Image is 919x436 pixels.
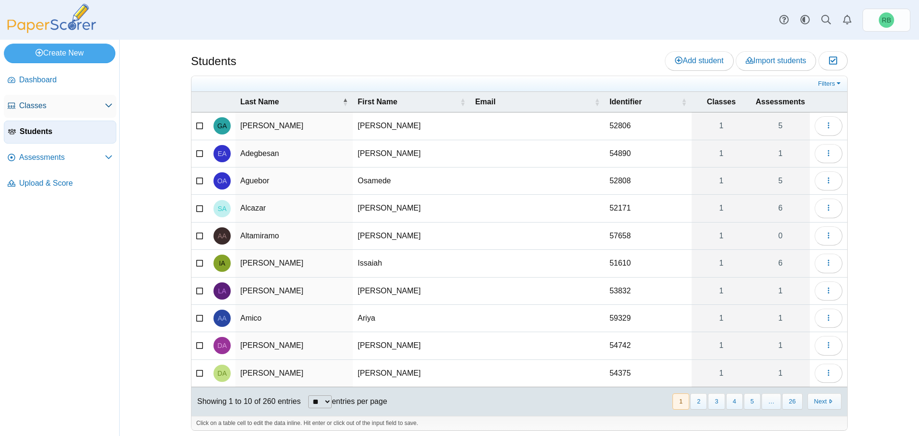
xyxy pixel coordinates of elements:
[605,140,692,168] td: 54890
[863,9,910,32] a: Robert Bartz
[353,360,470,387] td: [PERSON_NAME]
[751,195,810,222] a: 6
[681,97,687,107] span: Identifier : Activate to sort
[235,250,353,277] td: [PERSON_NAME]
[353,250,470,277] td: Issaiah
[744,393,761,409] button: 5
[332,397,387,405] label: entries per page
[353,278,470,305] td: [PERSON_NAME]
[235,112,353,140] td: [PERSON_NAME]
[605,195,692,222] td: 52171
[235,168,353,195] td: Aguebor
[358,97,458,107] span: First Name
[191,387,301,416] div: Showing 1 to 10 of 260 entries
[235,332,353,359] td: [PERSON_NAME]
[605,223,692,250] td: 57658
[235,360,353,387] td: [PERSON_NAME]
[4,172,116,195] a: Upload & Score
[191,53,236,69] h1: Students
[672,393,689,409] button: 1
[605,278,692,305] td: 53832
[690,393,707,409] button: 2
[605,250,692,277] td: 51610
[4,121,116,144] a: Students
[692,112,751,139] a: 1
[594,97,600,107] span: Email : Activate to sort
[20,126,112,137] span: Students
[191,416,847,430] div: Click on a table cell to edit the data inline. Hit enter or click out of the input field to save.
[217,342,226,349] span: Dario Anaya
[235,223,353,250] td: Altamiramo
[605,168,692,195] td: 52808
[762,393,781,409] span: …
[696,97,746,107] span: Classes
[751,112,810,139] a: 5
[837,10,858,31] a: Alerts
[605,305,692,332] td: 59329
[218,315,227,322] span: Ariya Amico
[4,69,116,92] a: Dashboard
[4,95,116,118] a: Classes
[879,12,894,28] span: Robert Bartz
[217,123,227,129] span: George Acevedo
[692,305,751,332] a: 1
[218,150,227,157] span: Esther Adegbesan
[353,332,470,359] td: [PERSON_NAME]
[218,233,227,239] span: Adriana Altamiramo
[217,178,227,184] span: Osamede Aguebor
[217,370,226,377] span: Derrow Andres
[746,56,806,65] span: Import students
[342,97,348,107] span: Last Name : Activate to invert sorting
[692,168,751,194] a: 1
[353,168,470,195] td: Osamede
[235,140,353,168] td: Adegbesan
[4,146,116,169] a: Assessments
[235,278,353,305] td: [PERSON_NAME]
[240,97,340,107] span: Last Name
[751,168,810,194] a: 5
[19,178,112,189] span: Upload & Score
[807,393,841,409] button: Next
[672,393,841,409] nav: pagination
[726,393,743,409] button: 4
[882,17,891,23] span: Robert Bartz
[19,75,112,85] span: Dashboard
[692,223,751,249] a: 1
[751,278,810,304] a: 1
[609,97,679,107] span: Identifier
[692,250,751,277] a: 1
[751,250,810,277] a: 6
[665,51,733,70] a: Add student
[4,26,100,34] a: PaperScorer
[353,223,470,250] td: [PERSON_NAME]
[692,332,751,359] a: 1
[353,112,470,140] td: [PERSON_NAME]
[751,305,810,332] a: 1
[605,112,692,140] td: 52806
[19,152,105,163] span: Assessments
[353,305,470,332] td: Ariya
[475,97,593,107] span: Email
[782,393,802,409] button: 26
[219,260,225,267] span: Issaiah Alvarado
[4,44,115,63] a: Create New
[218,288,226,294] span: Luna Alvarez
[675,56,723,65] span: Add student
[4,4,100,33] img: PaperScorer
[605,332,692,359] td: 54742
[353,140,470,168] td: [PERSON_NAME]
[235,305,353,332] td: Amico
[353,195,470,222] td: [PERSON_NAME]
[751,140,810,167] a: 1
[605,360,692,387] td: 54375
[751,360,810,387] a: 1
[736,51,816,70] a: Import students
[218,205,227,212] span: Samuel Alcazar
[460,97,466,107] span: First Name : Activate to sort
[756,97,805,107] span: Assessments
[692,278,751,304] a: 1
[692,360,751,387] a: 1
[751,332,810,359] a: 1
[692,195,751,222] a: 1
[19,101,105,111] span: Classes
